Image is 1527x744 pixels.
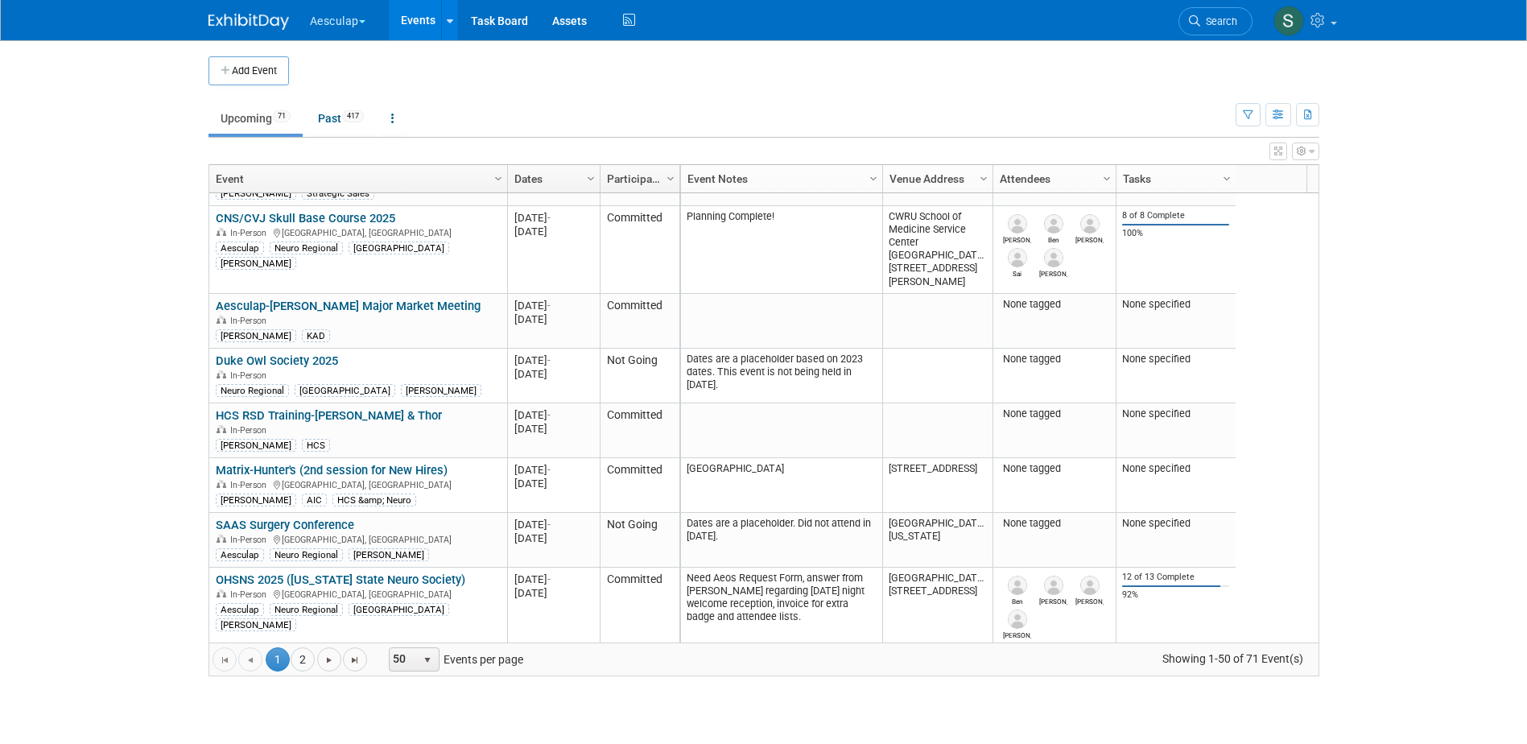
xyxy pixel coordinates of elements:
img: Matthew Schmittel [1008,214,1027,234]
td: Dates are a placeholder based on 2023 dates. This event is not being held in [DATE]. [681,349,882,403]
span: In-Person [230,370,271,381]
td: CWRU School of Medicine Service Center [GEOGRAPHIC_DATA][STREET_ADDRESS][PERSON_NAME] [882,206,993,294]
span: Search [1200,15,1237,27]
a: Column Settings [1218,165,1236,189]
div: Matthew Schmittel [1003,234,1031,244]
div: [PERSON_NAME] [216,329,296,342]
div: KAD [302,329,330,342]
img: In-Person Event [217,228,226,236]
a: HCS RSD Training-[PERSON_NAME] & Thor [216,408,442,423]
div: [PERSON_NAME] [216,494,296,506]
img: In-Person Event [217,425,226,433]
td: Committed [600,568,679,646]
a: Event Notes [687,165,872,192]
div: Ben Hall [1003,595,1031,606]
td: [GEOGRAPHIC_DATA] [681,458,882,513]
div: AIC [302,494,327,506]
div: Aesculap [216,603,264,616]
div: [DATE] [514,353,592,367]
img: In-Person Event [217,480,226,488]
div: [DATE] [514,299,592,312]
span: In-Person [230,316,271,326]
div: Ben Hall [1039,234,1067,244]
td: [GEOGRAPHIC_DATA], [US_STATE] [882,513,993,568]
span: In-Person [230,425,271,436]
span: Go to the previous page [244,654,257,667]
div: [PERSON_NAME] [216,439,296,452]
a: Column Settings [582,165,600,189]
a: Go to the previous page [238,647,262,672]
div: [DATE] [514,408,592,422]
div: [DATE] [514,312,592,326]
td: Committed [600,403,679,458]
div: [DATE] [514,531,592,545]
a: Past417 [306,103,376,134]
a: 2 [291,647,315,672]
span: In-Person [230,589,271,600]
span: Column Settings [867,172,880,185]
a: Participation [607,165,669,192]
img: In-Person Event [217,589,226,597]
div: [DATE] [514,463,592,477]
img: Ben Hall [1008,576,1027,595]
div: [DATE] [514,477,592,490]
a: Column Settings [662,165,679,189]
a: Go to the last page [343,647,367,672]
a: Go to the first page [213,647,237,672]
a: CNS/CVJ Skull Base Course 2025 [216,211,395,225]
td: Committed [600,294,679,349]
td: Dates are a placeholder. Did not attend in [DATE]. [681,513,882,568]
span: Column Settings [584,172,597,185]
td: [GEOGRAPHIC_DATA] [STREET_ADDRESS] [882,568,993,646]
div: [GEOGRAPHIC_DATA], [GEOGRAPHIC_DATA] [216,587,500,601]
span: - [547,212,551,224]
span: 1 [266,647,290,672]
img: Leah Stowe [1044,576,1063,595]
div: [GEOGRAPHIC_DATA] [349,242,449,254]
a: Dates [514,165,589,192]
span: Column Settings [1100,172,1113,185]
div: None tagged [999,407,1109,420]
div: Trevor Smith [1075,234,1104,244]
img: In-Person Event [217,370,226,378]
span: In-Person [230,480,271,490]
span: - [547,464,551,476]
a: Attendees [1000,165,1105,192]
span: In-Person [230,535,271,545]
img: Kevin McEligot [1044,248,1063,267]
img: Lisa Schmiedeke [1080,576,1100,595]
td: Need Aeos Request Form, answer from [PERSON_NAME] regarding [DATE] night welcome reception, invoi... [681,568,882,646]
div: None specified [1122,298,1229,311]
div: [GEOGRAPHIC_DATA] [349,603,449,616]
span: Events per page [368,647,539,672]
img: ExhibitDay [208,14,289,30]
div: [DATE] [514,367,592,381]
td: [STREET_ADDRESS] [882,458,993,513]
td: Planning Complete! [681,206,882,294]
img: Sara Hurson [1273,6,1304,36]
div: [DATE] [514,422,592,436]
div: [PERSON_NAME] [216,187,296,200]
div: None tagged [999,517,1109,530]
div: Neuro Regional [270,603,343,616]
div: [GEOGRAPHIC_DATA], [GEOGRAPHIC_DATA] [216,532,500,546]
span: 71 [273,110,291,122]
span: Column Settings [492,172,505,185]
div: 92% [1122,589,1229,601]
span: Column Settings [1220,172,1233,185]
img: In-Person Event [217,535,226,543]
span: 417 [342,110,364,122]
div: None tagged [999,298,1109,311]
img: In-Person Event [217,316,226,324]
div: HCS &amp; Neuro [332,494,416,506]
div: 100% [1122,228,1229,239]
div: [DATE] [514,586,592,600]
div: None specified [1122,353,1229,366]
td: Not Going [600,513,679,568]
img: Trevor Smith [1080,214,1100,234]
span: Go to the next page [323,654,336,667]
a: Aesculap-[PERSON_NAME] Major Market Meeting [216,299,481,313]
div: [PERSON_NAME] [216,257,296,270]
div: None specified [1122,462,1229,475]
a: Column Settings [975,165,993,189]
